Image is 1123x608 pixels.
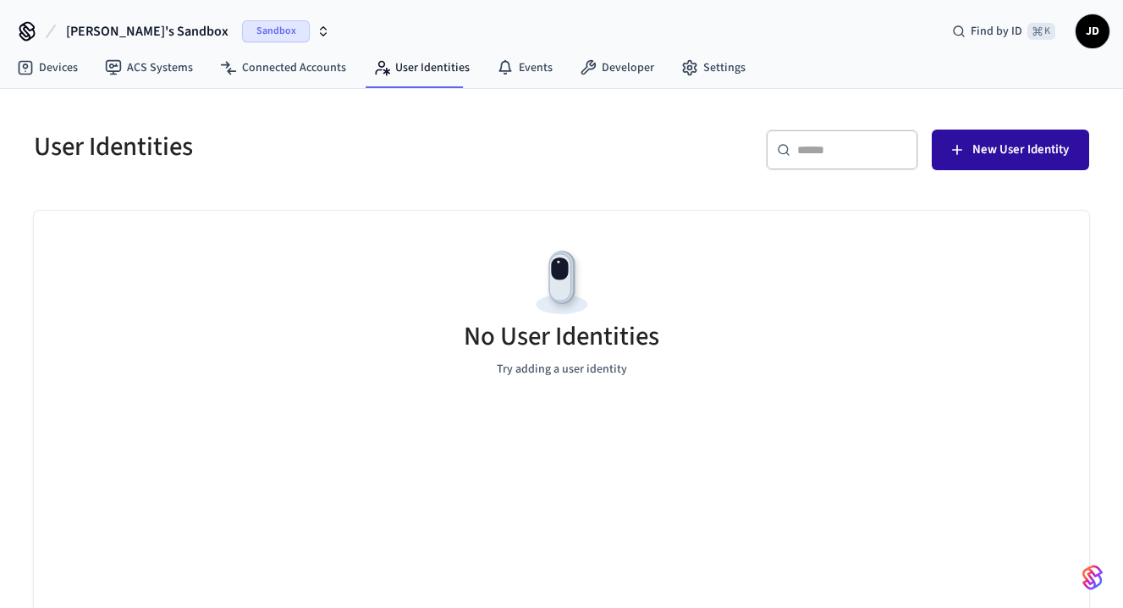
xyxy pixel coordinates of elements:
img: SeamLogoGradient.69752ec5.svg [1082,564,1103,591]
a: Events [483,53,566,83]
div: Find by ID⌘ K [939,16,1069,47]
span: New User Identity [972,139,1069,161]
span: ⌘ K [1027,23,1055,40]
span: JD [1077,16,1108,47]
a: Connected Accounts [206,53,360,83]
img: Devices Empty State [524,245,600,321]
h5: User Identities [34,130,552,164]
span: [PERSON_NAME]'s Sandbox [66,21,228,41]
p: Try adding a user identity [497,361,627,379]
button: JD [1076,14,1109,48]
h5: No User Identities [464,319,659,354]
a: Developer [566,53,668,83]
a: ACS Systems [91,53,206,83]
span: Find by ID [971,23,1022,40]
button: New User Identity [932,130,1089,170]
a: User Identities [360,53,483,83]
a: Settings [668,53,759,83]
span: Sandbox [242,20,310,42]
a: Devices [3,53,91,83]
